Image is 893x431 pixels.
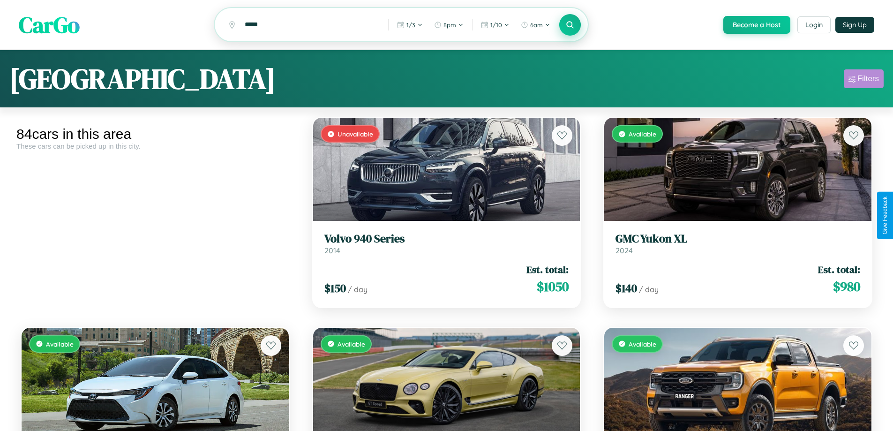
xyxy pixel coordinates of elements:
span: Est. total: [526,263,569,276]
span: 8pm [443,21,456,29]
span: 2014 [324,246,340,255]
span: $ 980 [833,277,860,296]
h1: [GEOGRAPHIC_DATA] [9,60,276,98]
span: / day [639,285,659,294]
a: Volvo 940 Series2014 [324,232,569,255]
span: $ 1050 [537,277,569,296]
span: Available [338,340,365,348]
button: 1/10 [476,17,514,32]
span: $ 150 [324,280,346,296]
span: Est. total: [818,263,860,276]
span: Available [46,340,74,348]
button: Login [797,16,831,33]
span: Available [629,340,656,348]
button: 1/3 [392,17,428,32]
div: Filters [857,74,879,83]
button: 6am [516,17,555,32]
button: Become a Host [723,16,790,34]
div: Give Feedback [882,197,888,234]
div: These cars can be picked up in this city. [16,142,294,150]
span: $ 140 [615,280,637,296]
span: / day [348,285,368,294]
button: 8pm [429,17,468,32]
span: 1 / 3 [406,21,415,29]
span: Available [629,130,656,138]
span: 1 / 10 [490,21,502,29]
div: 84 cars in this area [16,126,294,142]
a: GMC Yukon XL2024 [615,232,860,255]
span: 2024 [615,246,633,255]
button: Sign Up [835,17,874,33]
button: Filters [844,69,884,88]
h3: Volvo 940 Series [324,232,569,246]
h3: GMC Yukon XL [615,232,860,246]
span: Unavailable [338,130,373,138]
span: CarGo [19,9,80,40]
span: 6am [530,21,543,29]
